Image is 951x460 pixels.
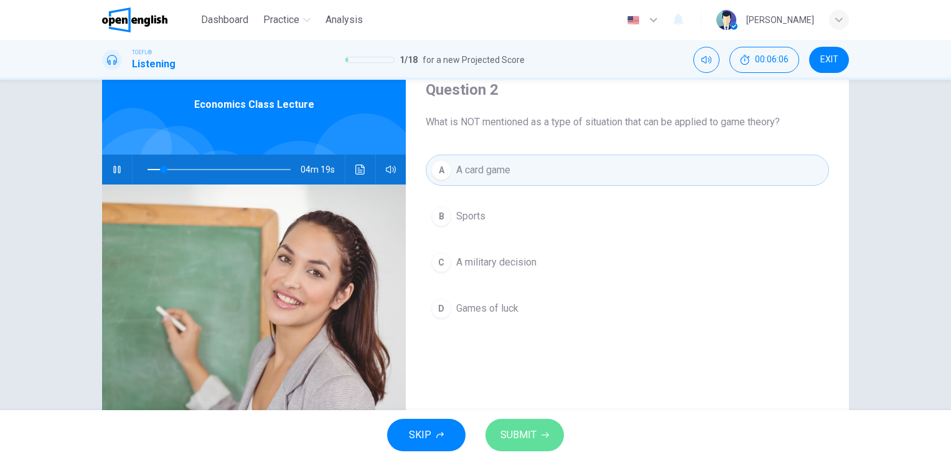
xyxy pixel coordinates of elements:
[326,12,363,27] span: Analysis
[456,255,536,270] span: A military decision
[132,48,152,57] span: TOEFL®
[196,9,253,31] button: Dashboard
[820,55,838,65] span: EXIT
[431,299,451,319] div: D
[102,7,167,32] img: OpenEnglish logo
[755,55,789,65] span: 00:06:06
[716,10,736,30] img: Profile picture
[500,426,536,444] span: SUBMIT
[485,419,564,451] button: SUBMIT
[301,155,345,184] span: 04m 19s
[426,80,829,100] h4: Question 2
[426,293,829,324] button: DGames of luck
[426,115,829,130] span: What is NOT mentioned as a type of situation that can be applied to game theory?
[426,155,829,186] button: AA card game
[321,9,368,31] button: Analysis
[426,247,829,278] button: CA military decision
[102,7,196,32] a: OpenEnglish logo
[456,209,485,224] span: Sports
[258,9,316,31] button: Practice
[729,47,799,73] div: Hide
[409,426,431,444] span: SKIP
[426,201,829,232] button: BSports
[431,252,451,272] div: C
[201,12,248,27] span: Dashboard
[625,16,641,25] img: en
[809,47,849,73] button: EXIT
[729,47,799,73] button: 00:06:06
[693,47,719,73] div: Mute
[263,12,299,27] span: Practice
[423,52,525,67] span: for a new Projected Score
[132,57,176,72] h1: Listening
[746,12,814,27] div: [PERSON_NAME]
[350,155,370,184] button: Click to see the audio transcription
[194,97,314,112] span: Economics Class Lecture
[431,160,451,180] div: A
[400,52,418,67] span: 1 / 18
[456,163,510,178] span: A card game
[456,301,518,316] span: Games of luck
[431,206,451,226] div: B
[387,419,466,451] button: SKIP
